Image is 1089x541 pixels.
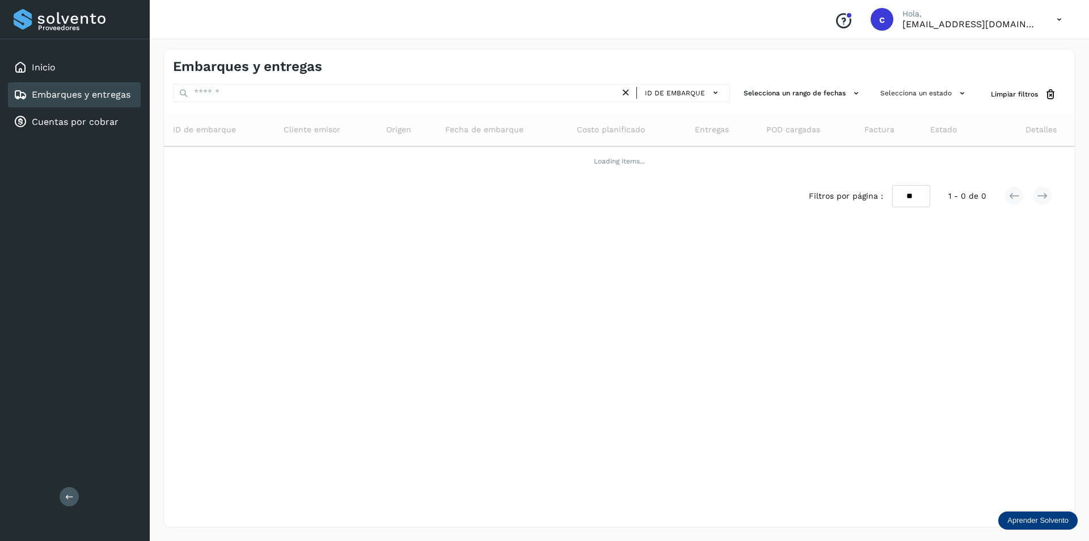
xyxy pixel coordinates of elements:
[173,58,322,75] h4: Embarques y entregas
[991,89,1038,99] span: Limpiar filtros
[998,511,1078,530] div: Aprender Solvento
[8,55,141,80] div: Inicio
[1007,516,1069,525] p: Aprender Solvento
[173,124,236,136] span: ID de embarque
[645,88,705,98] span: ID de embarque
[982,84,1066,105] button: Limpiar filtros
[641,85,725,101] button: ID de embarque
[32,62,56,73] a: Inicio
[8,110,141,135] div: Cuentas por cobrar
[8,82,141,107] div: Embarques y entregas
[38,24,136,32] p: Proveedores
[876,84,973,103] button: Selecciona un estado
[864,124,894,136] span: Factura
[445,124,524,136] span: Fecha de embarque
[284,124,340,136] span: Cliente emisor
[902,19,1039,30] p: carlosvazqueztgc@gmail.com
[386,124,411,136] span: Origen
[1025,124,1057,136] span: Detalles
[902,9,1039,19] p: Hola,
[930,124,957,136] span: Estado
[766,124,820,136] span: POD cargadas
[577,124,645,136] span: Costo planificado
[32,116,119,127] a: Cuentas por cobrar
[164,146,1075,176] td: Loading items...
[32,89,130,100] a: Embarques y entregas
[695,124,729,136] span: Entregas
[948,190,986,202] span: 1 - 0 de 0
[809,190,883,202] span: Filtros por página :
[739,84,867,103] button: Selecciona un rango de fechas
